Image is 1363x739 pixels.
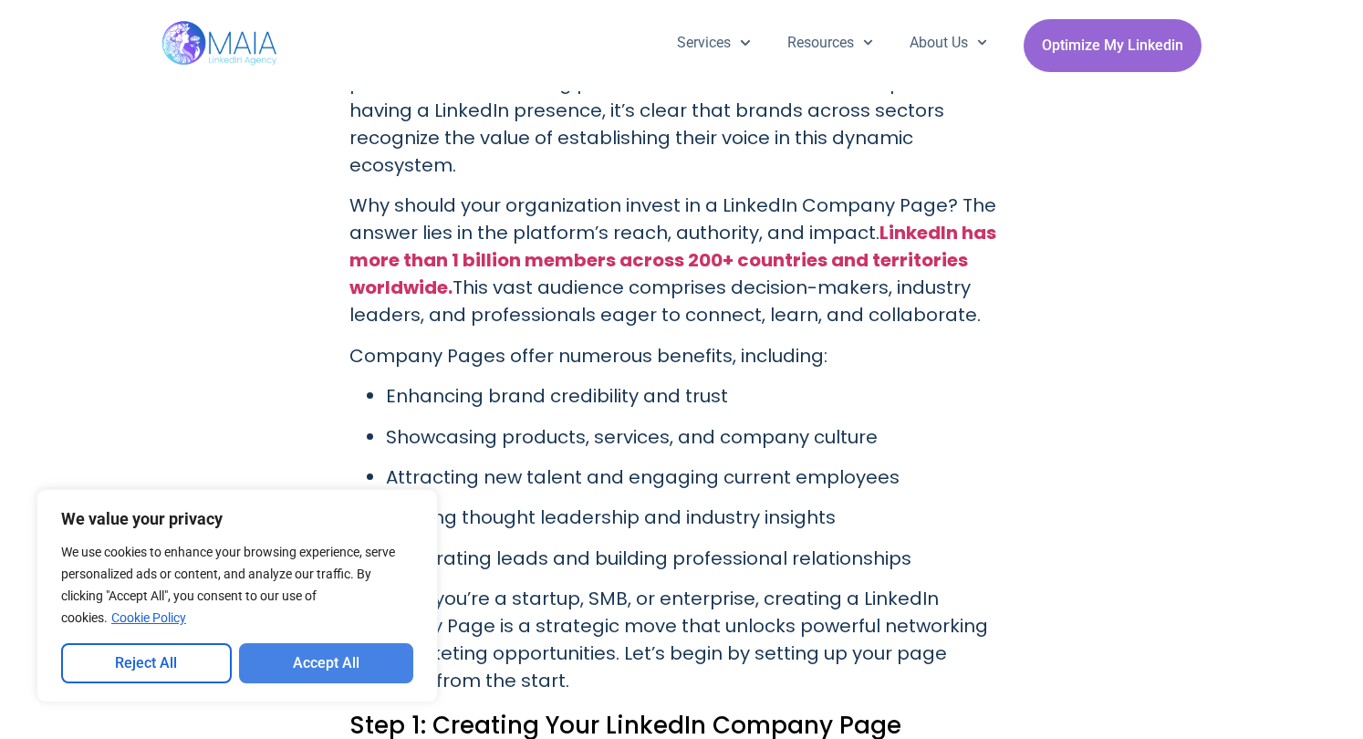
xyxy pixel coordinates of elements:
nav: Menu [659,19,1005,67]
span: Optimize My Linkedin [1042,28,1183,63]
p: Attracting new talent and engaging current employees [386,463,1014,491]
div: We value your privacy [36,489,438,703]
button: Reject All [61,643,232,683]
a: LinkedIn has more than 1 billion members across 200+ countries and territories worldwide. [349,220,996,300]
p: Enhancing brand credibility and trust [386,382,1014,410]
p: We use cookies to enhance your browsing experience, serve personalized ads or content, and analyz... [61,541,413,629]
a: Resources [769,19,891,67]
a: Services [659,19,768,67]
p: We value your privacy [61,508,413,530]
a: About Us [891,19,1005,67]
a: Cookie Policy [110,609,187,626]
p: Sharing thought leadership and industry insights [386,504,1014,531]
p: Showcasing products, services, and company culture [386,423,1014,451]
p: LinkedIn Company Pages serve as the official online presence for businesses, organizations, and i... [349,15,1014,179]
p: Company Pages offer numerous benefits, including: [349,342,1014,369]
p: Why should your organization invest in a LinkedIn Company Page? The answer lies in the platform’s... [349,192,1014,328]
a: Optimize My Linkedin [1024,19,1202,72]
p: Whether you’re a startup, SMB, or enterprise, creating a LinkedIn Company Page is a strategic mov... [349,585,1014,694]
p: Generating leads and building professional relationships [386,545,1014,572]
button: Accept All [239,643,414,683]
